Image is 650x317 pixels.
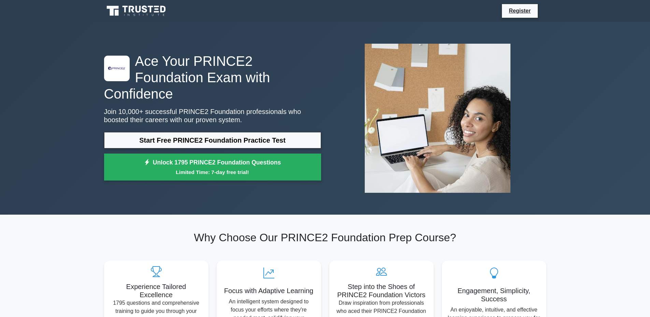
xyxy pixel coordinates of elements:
h5: Experience Tailored Excellence [110,283,203,299]
a: Register [505,6,535,15]
small: Limited Time: 7-day free trial! [113,168,313,176]
h5: Focus with Adaptive Learning [222,287,316,295]
h2: Why Choose Our PRINCE2 Foundation Prep Course? [104,231,546,244]
a: Start Free PRINCE2 Foundation Practice Test [104,132,321,148]
h5: Engagement, Simplicity, Success [447,287,541,303]
h1: Ace Your PRINCE2 Foundation Exam with Confidence [104,53,321,102]
a: Unlock 1795 PRINCE2 Foundation QuestionsLimited Time: 7-day free trial! [104,154,321,181]
p: Join 10,000+ successful PRINCE2 Foundation professionals who boosted their careers with our prove... [104,107,321,124]
h5: Step into the Shoes of PRINCE2 Foundation Victors [335,283,428,299]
